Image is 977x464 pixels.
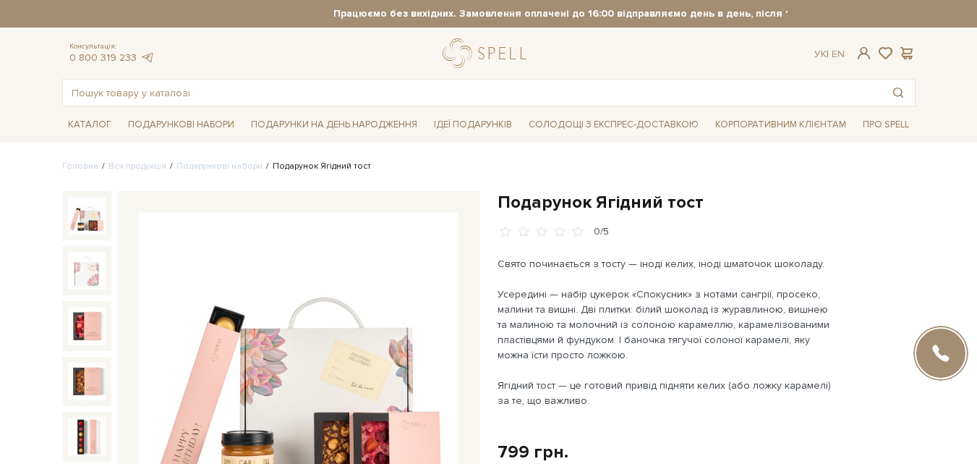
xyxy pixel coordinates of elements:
li: Подарунок Ягідний тост [263,160,371,173]
a: Вся продукція [108,161,166,172]
a: Корпоративним клієнтам [709,112,852,137]
span: Подарункові набори [122,114,240,136]
img: Подарунок Ягідний тост [68,418,106,455]
div: 0/5 [594,225,609,239]
a: 0 800 319 233 [69,51,137,64]
span: | [827,48,829,60]
a: Головна [62,161,98,172]
img: Подарунок Ягідний тост [68,252,106,290]
div: Ягідний тост — це готовий привід підняти келих (або ложку карамелі) за те, що важливо. [498,378,837,408]
a: En [832,48,845,60]
button: Пошук товару у каталозі [882,80,915,106]
img: Подарунок Ягідний тост [68,197,106,235]
div: Свято починається з тосту — іноді келих, іноді шматочок шоколаду. [498,256,837,271]
input: Пошук товару у каталозі [63,80,882,106]
span: Каталог [62,114,117,136]
div: Ук [814,48,845,61]
span: Консультація: [69,42,155,51]
a: Солодощі з експрес-доставкою [523,112,704,137]
div: 799 грн. [498,441,568,463]
img: Подарунок Ягідний тост [68,363,106,400]
span: Про Spell [857,114,915,136]
div: Усередині — набір цукерок «Спокусник» з нотами сангрії, просеко, малини та вишні. Дві плитки: біл... [498,287,837,363]
span: Ідеї подарунків [428,114,518,136]
a: logo [443,38,533,68]
a: telegram [140,51,155,64]
img: Подарунок Ягідний тост [68,307,106,345]
h1: Подарунок Ягідний тост [498,191,916,214]
a: Подарункові набори [176,161,263,172]
span: Подарунки на День народження [245,114,423,136]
